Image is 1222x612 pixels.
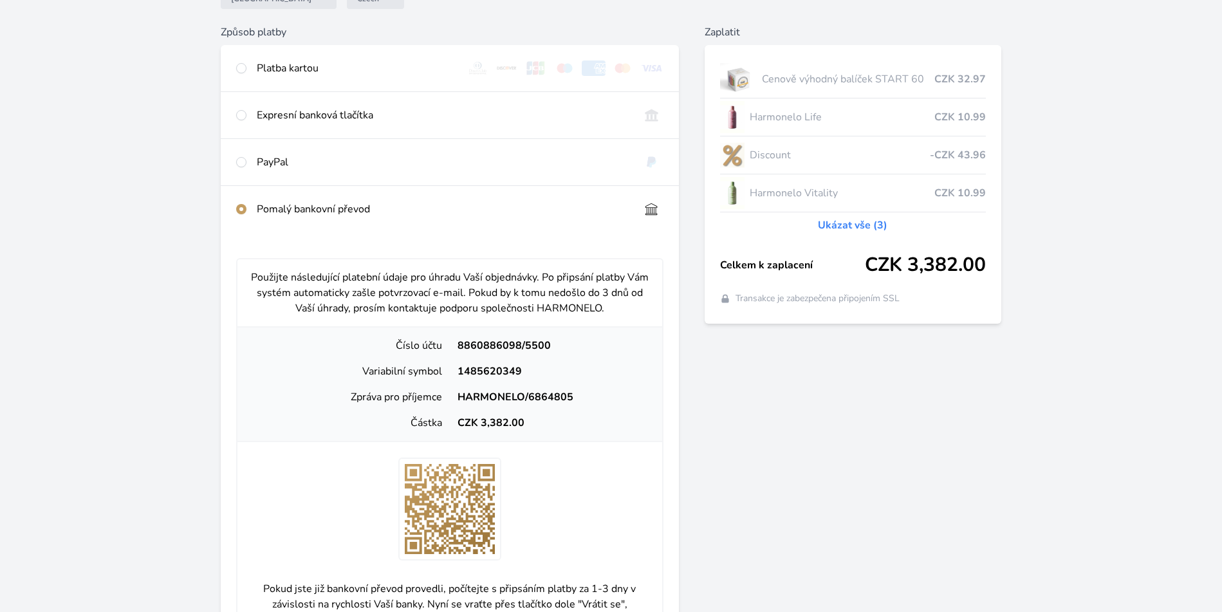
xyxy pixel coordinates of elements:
[248,389,450,405] div: Zpráva pro příjemce
[221,24,679,40] h6: Způsob platby
[611,60,634,76] img: mc.svg
[720,63,757,95] img: start.jpg
[750,185,934,201] span: Harmonelo Vitality
[257,154,629,170] div: PayPal
[720,177,745,209] img: CLEAN_VITALITY_se_stinem_x-lo.jpg
[934,71,986,87] span: CZK 32.97
[466,60,490,76] img: diners.svg
[865,254,986,277] span: CZK 3,382.00
[720,257,865,273] span: Celkem k zaplacení
[720,139,745,171] img: discount-lo.png
[818,218,887,233] a: Ukázat vše (3)
[524,60,548,76] img: jcb.svg
[750,147,930,163] span: Discount
[640,154,663,170] img: paypal.svg
[930,147,986,163] span: -CZK 43.96
[553,60,577,76] img: maestro.svg
[248,270,652,316] p: Použijte následující platební údaje pro úhradu Vaší objednávky. Po připsání platby Vám systém aut...
[705,24,1001,40] h6: Zaplatit
[248,415,450,431] div: Částka
[750,109,934,125] span: Harmonelo Life
[450,364,652,379] div: 1485620349
[248,338,450,353] div: Číslo účtu
[450,415,652,431] div: CZK 3,382.00
[450,389,652,405] div: HARMONELO/6864805
[257,107,629,123] div: Expresní banková tlačítka
[640,60,663,76] img: visa.svg
[257,60,456,76] div: Platba kartou
[640,107,663,123] img: onlineBanking_CZ.svg
[720,101,745,133] img: CLEAN_LIFE_se_stinem_x-lo.jpg
[248,364,450,379] div: Variabilní symbol
[257,201,629,217] div: Pomalý bankovní převod
[934,109,986,125] span: CZK 10.99
[640,201,663,217] img: bankTransfer_IBAN.svg
[495,60,519,76] img: discover.svg
[582,60,606,76] img: amex.svg
[736,292,900,305] span: Transakce je zabezpečena připojením SSL
[762,71,934,87] span: Cenově výhodný balíček START 60
[398,458,501,561] img: z1VQ8uoCi2MAAAAASUVORK5CYII=
[934,185,986,201] span: CZK 10.99
[450,338,652,353] div: 8860886098/5500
